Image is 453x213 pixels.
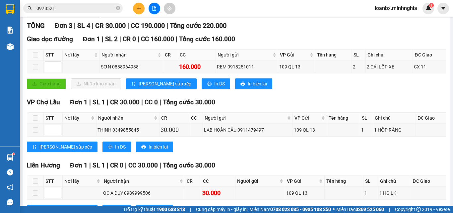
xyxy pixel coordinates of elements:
span: CR 0 [110,161,123,169]
th: CR [163,50,178,60]
th: ĐC Giao [411,176,446,187]
img: solution-icon [7,27,14,34]
strong: 0708 023 035 - 0935 103 250 [270,207,331,212]
span: close-circle [116,6,120,10]
span: Giao dọc đường [27,35,73,43]
span: | [138,35,139,43]
b: [PERSON_NAME] [38,4,94,13]
span: Người gửi [237,177,278,185]
th: CC [178,50,216,60]
sup: 1 [13,153,15,155]
span: | [119,35,121,43]
td: CX 11 [413,60,446,73]
span: | [107,98,108,106]
span: Decrease Value [54,193,61,198]
th: Ghi chú [378,176,411,187]
button: downloadNhập kho nhận [71,78,121,89]
strong: 1900 633 818 [157,207,185,212]
b: GỬI : VP [PERSON_NAME] [3,42,110,53]
span: Hỗ trợ kỹ thuật: [124,206,185,213]
th: STT [44,176,63,187]
th: SL [360,113,373,124]
span: sort-ascending [32,145,37,150]
span: down [56,194,60,198]
span: ⚪️ [333,208,335,211]
button: printerIn biên lai [235,78,272,89]
span: SL 4 [77,22,90,30]
th: Ghi chú [366,50,413,60]
div: 1 [361,126,372,134]
div: 2 CÁI LỐP XE [367,63,412,70]
span: search [28,6,32,11]
div: 1 HG LK [379,189,410,197]
span: In DS [115,143,126,151]
span: | [389,206,390,213]
div: SƠN 0888964938 [101,63,162,70]
div: 30.000 [202,188,234,198]
span: [PERSON_NAME] sắp xếp [139,80,191,87]
div: QC A DUY 0989999506 [103,189,184,197]
span: printer [207,81,212,87]
span: VP Chợ Lầu [27,98,60,106]
span: Nơi lấy [64,177,95,185]
span: Decrease Value [54,67,61,72]
th: STT [44,113,63,124]
li: 01 [PERSON_NAME] [3,15,126,23]
img: warehouse-icon [7,154,14,161]
th: ĐC Giao [413,50,446,60]
span: Nơi lấy [64,51,93,58]
span: notification [7,184,13,190]
span: | [166,22,168,30]
span: | [176,35,177,43]
span: file-add [152,6,157,11]
span: VP Gửi [294,114,320,122]
span: Người nhận [101,51,156,58]
span: | [107,161,108,169]
th: Tên hàng [315,50,352,60]
span: Đơn 1 [83,35,100,43]
th: CR [185,176,201,187]
span: In DS [214,80,225,87]
span: up [56,189,60,193]
span: Người nhận [98,114,153,122]
img: logo.jpg [3,3,36,36]
div: 1 HỘP RĂNG [374,126,415,134]
span: | [89,161,91,169]
span: CC 30.000 [128,161,158,169]
span: 1 [430,3,432,8]
sup: 1 [429,3,434,8]
div: THỊNH 0349855845 [97,126,158,134]
span: In biên lai [248,80,267,87]
span: | [141,98,143,106]
th: CC [189,113,203,124]
button: sort-ascending[PERSON_NAME] sắp xếp [27,142,97,152]
td: 109 QL 13 [278,60,315,73]
th: SL [363,176,378,187]
span: VP Gửi [280,51,308,58]
span: Decrease Value [54,130,61,135]
span: Increase Value [54,188,61,193]
span: printer [240,81,245,87]
span: CR 30.000 [95,22,126,30]
span: Cung cấp máy in - giấy in: [196,206,248,213]
span: | [92,22,94,30]
span: close-circle [116,5,120,12]
th: STT [44,50,63,60]
span: printer [141,145,146,150]
div: 2 [353,63,365,70]
button: printerIn DS [202,78,230,89]
span: | [89,98,91,106]
span: Nơi lấy [64,114,90,122]
span: sort-ascending [131,81,136,87]
span: | [102,35,103,43]
span: SL 2 [105,35,118,43]
span: printer [108,145,112,150]
span: Đơn 1 [70,161,88,169]
span: TỔNG [27,22,45,30]
div: 109 QL 13 [294,126,325,134]
span: Miền Bắc [336,206,384,213]
td: 109 QL 13 [285,187,325,200]
span: VP Gửi [287,177,318,185]
div: 109 QL 13 [286,189,323,197]
th: SL [352,50,366,60]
